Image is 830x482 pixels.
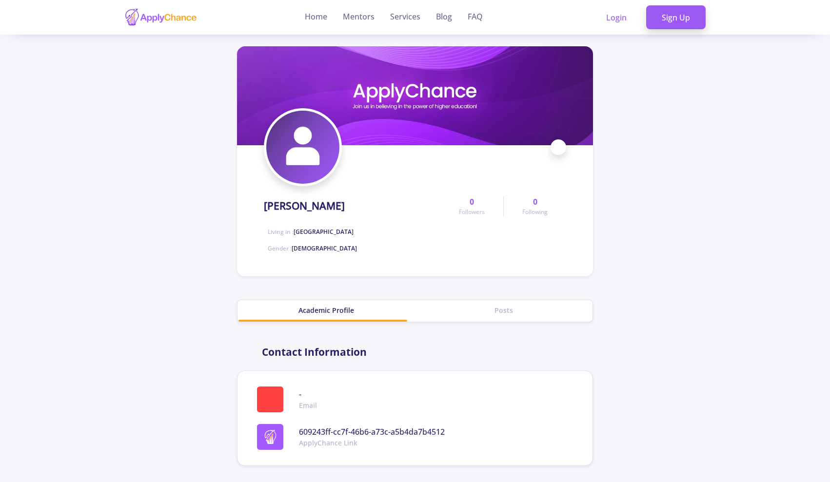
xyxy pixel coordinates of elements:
[470,196,474,208] span: 0
[415,305,593,315] div: Posts
[503,196,566,216] a: 0Following
[440,196,503,216] a: 0Followers
[533,196,537,208] span: 0
[292,244,357,252] span: [DEMOGRAPHIC_DATA]
[646,5,706,30] a: Sign Up
[262,346,367,358] h2: Contact Information
[264,200,345,212] h1: [PERSON_NAME]
[237,305,415,315] div: Academic Profile
[459,208,485,216] span: Followers
[522,208,548,216] span: Following
[263,430,277,444] img: logo
[268,228,354,236] span: Living in :
[299,388,317,400] span: -
[294,228,354,236] span: [GEOGRAPHIC_DATA]
[124,8,198,27] img: applychance logo
[266,111,339,184] img: Nastaran Mirzayiavatar
[299,400,317,410] span: Email
[591,5,642,30] a: Login
[237,46,593,145] img: Nastaran Mirzayicover image
[299,426,445,438] span: 609243ff-cc7f-46b6-a73c-a5b4da7b4512
[299,438,445,448] span: ApplyChance Link
[268,244,357,252] span: Gender :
